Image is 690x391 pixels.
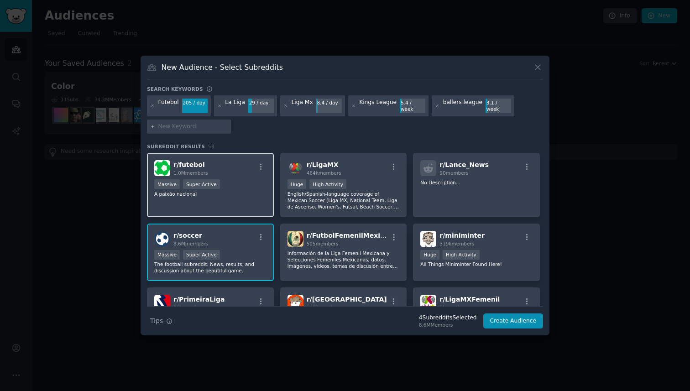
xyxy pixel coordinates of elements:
[439,161,489,168] span: r/ Lance_News
[420,295,436,311] img: LigaMXFemenil
[147,86,203,92] h3: Search keywords
[420,250,439,260] div: Huge
[307,170,341,176] span: 464k members
[419,314,477,322] div: 4 Subreddit s Selected
[154,160,170,176] img: futebol
[154,231,170,247] img: soccer
[147,143,205,150] span: Subreddit Results
[173,232,202,239] span: r/ soccer
[154,179,180,189] div: Massive
[173,170,208,176] span: 1.0M members
[154,191,267,197] p: A paixão nacional
[439,241,474,246] span: 319k members
[287,250,400,269] p: Información de la Liga Femenil Mexicana y Selecciones Femeniles Mexicanas, datos, imágenes, vídeo...
[307,305,341,310] span: 543k members
[439,305,468,310] span: 2k members
[147,313,176,329] button: Tips
[420,179,533,186] p: No Description...
[208,144,214,149] span: 58
[154,250,180,260] div: Massive
[486,99,511,113] div: 3.1 / week
[173,241,208,246] span: 8.6M members
[420,231,436,247] img: miniminter
[287,231,303,247] img: FutbolFemenilMexico
[291,99,313,113] div: Liga Mx
[287,295,303,311] img: Monterrey
[419,322,477,328] div: 8.6M Members
[173,161,205,168] span: r/ futebol
[307,241,339,246] span: 505 members
[287,179,307,189] div: Huge
[154,295,170,311] img: PrimeiraLiga
[420,261,533,267] p: All Things Miniminter Found Here!
[443,250,480,260] div: High Activity
[316,99,342,107] div: 8.4 / day
[439,296,500,303] span: r/ LigaMXFemenil
[154,261,267,274] p: The football subreddit. News, results, and discussion about the beautiful game.
[158,123,228,131] input: New Keyword
[183,179,220,189] div: Super Active
[158,99,179,113] div: Futebol
[307,161,339,168] span: r/ LigaMX
[439,232,485,239] span: r/ miniminter
[248,99,274,107] div: 29 / day
[183,250,220,260] div: Super Active
[287,160,303,176] img: LigaMX
[439,170,468,176] span: 90 members
[173,305,205,310] span: 76k members
[307,296,387,303] span: r/ [GEOGRAPHIC_DATA]
[173,296,225,303] span: r/ PrimeiraLiga
[483,313,544,329] button: Create Audience
[309,179,346,189] div: High Activity
[287,191,400,210] p: English/Spanish-language coverage of Mexican Soccer (Liga MX, National Team, Liga de Ascenso, Wom...
[225,99,245,113] div: La Liga
[443,99,482,113] div: ballers league
[162,63,283,72] h3: New Audience - Select Subreddits
[359,99,397,113] div: Kings League
[400,99,425,113] div: 5.4 / week
[150,316,163,326] span: Tips
[182,99,208,107] div: 205 / day
[307,232,388,239] span: r/ FutbolFemenilMexico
